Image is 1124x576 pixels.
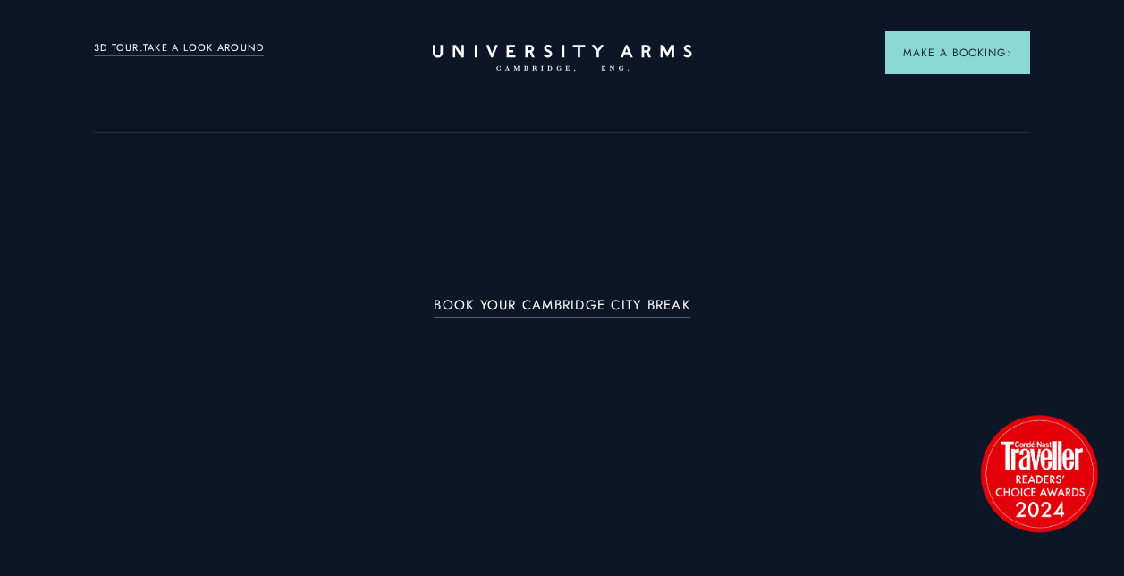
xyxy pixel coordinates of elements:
a: Home [433,45,692,72]
img: Arrow icon [1006,50,1012,56]
span: Make a Booking [903,45,1012,61]
button: Make a BookingArrow icon [885,31,1030,74]
a: BOOK YOUR CAMBRIDGE CITY BREAK [434,298,690,318]
a: 3D TOUR:TAKE A LOOK AROUND [94,40,265,56]
img: image-2524eff8f0c5d55edbf694693304c4387916dea5-1501x1501-png [972,406,1106,540]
